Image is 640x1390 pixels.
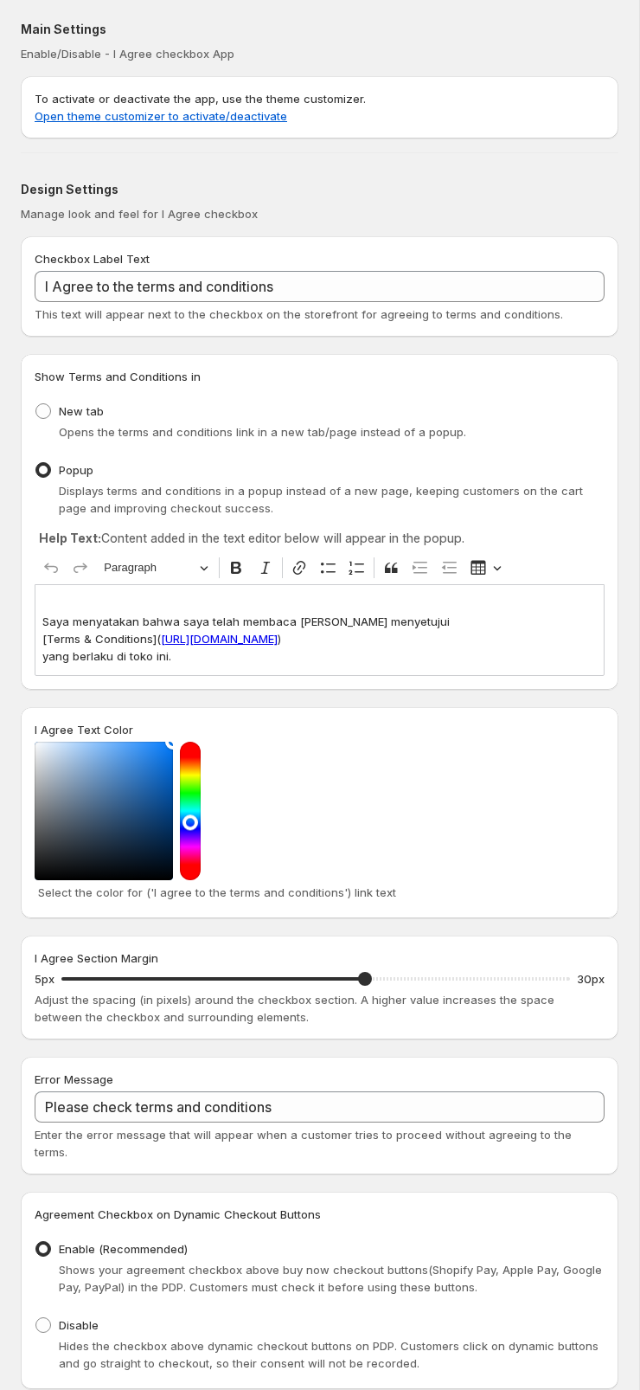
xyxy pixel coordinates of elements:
a: [URL][DOMAIN_NAME] [161,632,278,646]
span: Enter the error message that will appear when a customer tries to proceed without agreeing to the... [35,1128,572,1159]
span: Error Message [35,1072,113,1086]
span: Show Terms and Conditions in [35,370,201,383]
span: Disable [59,1318,99,1332]
div: Editor editing area: main. Press Alt+0 for help. [35,584,605,675]
span: Enable (Recommended) [59,1242,188,1256]
p: 5px [35,970,54,988]
span: Shows your agreement checkbox above buy now checkout buttons(Shopify Pay, Apple Pay, Google Pay, ... [59,1263,602,1294]
p: Select the color for ('I agree to the terms and conditions') link text [38,884,601,901]
span: Paragraph [104,557,194,578]
h2: Design Settings [21,181,605,198]
p: Enable/Disable - I Agree checkbox App [21,45,605,62]
p: Saya menyatakan bahwa saya telah membaca [PERSON_NAME] menyetujui [Terms & Conditions]( ) yang be... [42,613,597,665]
p: To activate or deactivate the app, use the theme customizer. [35,90,605,125]
p: Manage look and feel for I Agree checkbox [21,205,605,222]
span: New tab [59,404,104,418]
button: Paragraph, Heading [96,555,215,582]
p: 30px [577,970,605,988]
a: Open theme customizer to activate/deactivate [35,109,287,123]
span: This text will appear next to the checkbox on the storefront for agreeing to terms and conditions. [35,307,563,321]
h3: Agreement Checkbox on Dynamic Checkout Buttons [35,1206,605,1223]
span: Opens the terms and conditions link in a new tab/page instead of a popup. [59,425,466,439]
label: I Agree Text Color [35,721,133,738]
h2: Main Settings [21,21,605,38]
span: Adjust the spacing (in pixels) around the checkbox section. A higher value increases the space be... [35,993,554,1024]
p: Content added in the text editor below will appear in the popup. [39,530,600,547]
span: Checkbox Label Text [35,252,150,266]
div: Editor toolbar [35,551,605,584]
span: Popup [59,463,93,477]
strong: Help Text: [39,531,101,545]
span: Displays terms and conditions in a popup instead of a new page, keeping customers on the cart pag... [59,484,583,515]
span: I Agree Section Margin [35,951,158,965]
span: Hides the checkbox above dynamic checkout buttons on PDP. Customers click on dynamic buttons and ... [59,1339,598,1370]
